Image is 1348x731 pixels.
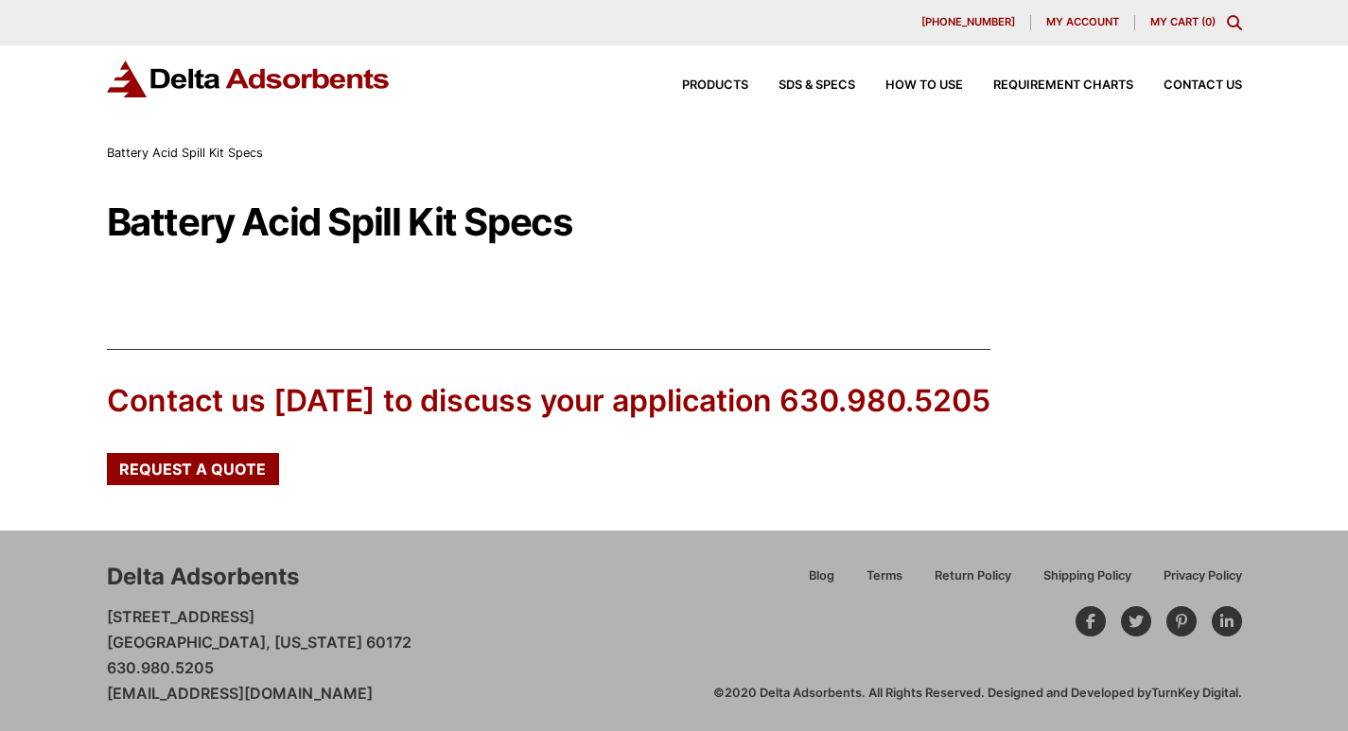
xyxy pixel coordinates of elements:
[119,461,266,477] span: Request a Quote
[107,561,299,593] div: Delta Adsorbents
[1227,15,1242,30] div: Toggle Modal Content
[652,79,748,92] a: Products
[855,79,963,92] a: How to Use
[921,17,1015,27] span: [PHONE_NUMBER]
[779,79,855,92] span: SDS & SPECS
[850,566,919,599] a: Terms
[906,15,1031,30] a: [PHONE_NUMBER]
[993,79,1133,92] span: Requirement Charts
[682,79,748,92] span: Products
[1043,570,1131,583] span: Shipping Policy
[107,453,279,485] a: Request a Quote
[1147,566,1242,599] a: Privacy Policy
[1164,79,1242,92] span: Contact Us
[885,79,963,92] span: How to Use
[1046,17,1119,27] span: My account
[809,570,834,583] span: Blog
[107,201,1242,243] h1: Battery Acid Spill Kit Specs
[107,684,373,703] a: [EMAIL_ADDRESS][DOMAIN_NAME]
[1151,686,1238,700] a: TurnKey Digital
[1150,15,1216,28] a: My Cart (0)
[107,380,990,423] div: Contact us [DATE] to discuss your application 630.980.5205
[107,61,391,97] img: Delta Adsorbents
[1133,79,1242,92] a: Contact Us
[713,685,1242,702] div: ©2020 Delta Adsorbents. All Rights Reserved. Designed and Developed by .
[107,146,263,160] span: Battery Acid Spill Kit Specs
[935,570,1011,583] span: Return Policy
[963,79,1133,92] a: Requirement Charts
[919,566,1027,599] a: Return Policy
[793,566,850,599] a: Blog
[1031,15,1135,30] a: My account
[1205,15,1212,28] span: 0
[1027,566,1147,599] a: Shipping Policy
[748,79,855,92] a: SDS & SPECS
[107,604,411,707] p: [STREET_ADDRESS] [GEOGRAPHIC_DATA], [US_STATE] 60172 630.980.5205
[867,570,902,583] span: Terms
[1164,570,1242,583] span: Privacy Policy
